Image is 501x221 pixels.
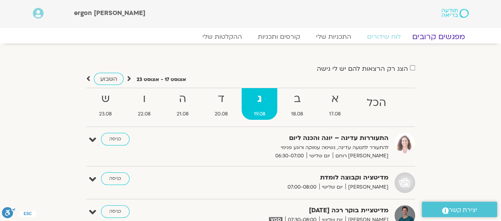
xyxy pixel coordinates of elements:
span: 22.08 [126,110,163,118]
span: השבוע [100,75,117,83]
span: יום שלישי [307,152,333,160]
p: אוגוסט 17 - אוגוסט 23 [137,76,186,84]
span: [PERSON_NAME] [345,183,389,191]
span: 23.08 [87,110,124,118]
span: [PERSON_NAME] רוחם [333,152,389,160]
strong: מדיטציית בוקר רכה [DATE] [194,205,389,216]
a: ג19.08 [242,88,278,120]
span: [PERSON_NAME] ergon [74,9,145,17]
a: יצירת קשר [422,202,497,217]
span: 18.08 [279,110,315,118]
strong: ו [126,90,163,108]
a: כניסה [101,205,130,218]
a: כניסה [101,172,130,185]
a: כניסה [101,133,130,145]
a: ה21.08 [164,88,201,120]
a: ההקלטות שלי [194,33,250,41]
strong: ג [242,90,278,108]
span: יצירת קשר [449,205,477,215]
a: ש23.08 [87,88,124,120]
a: לוח שידורים [359,33,409,41]
a: ב18.08 [279,88,315,120]
strong: ה [164,90,201,108]
strong: הכל [354,94,398,112]
label: הצג רק הרצאות להם יש לי גישה [317,65,408,72]
span: 19.08 [242,110,278,118]
a: מפגשים קרובים [402,32,474,42]
span: יום שלישי [319,183,345,191]
strong: מדיטציה וקבוצה לומדת [194,172,389,183]
a: א17.08 [317,88,353,120]
span: 20.08 [202,110,240,118]
span: 17.08 [317,110,353,118]
nav: Menu [33,33,469,41]
a: השבוע [94,73,124,85]
a: התכניות שלי [308,33,359,41]
a: ד20.08 [202,88,240,120]
strong: ש [87,90,124,108]
a: הכל [354,88,398,120]
strong: התעוררות עדינה – יוגה והכנה ליום [194,133,389,144]
p: להתעורר לתנועה עדינה, נשימה עמוקה ורוגע פנימי [194,144,389,152]
strong: ב [279,90,315,108]
a: קורסים ותכניות [250,33,308,41]
strong: א [317,90,353,108]
span: 07:00-08:00 [285,183,319,191]
a: ו22.08 [126,88,163,120]
span: 06:30-07:00 [272,152,307,160]
strong: ד [202,90,240,108]
span: 21.08 [164,110,201,118]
